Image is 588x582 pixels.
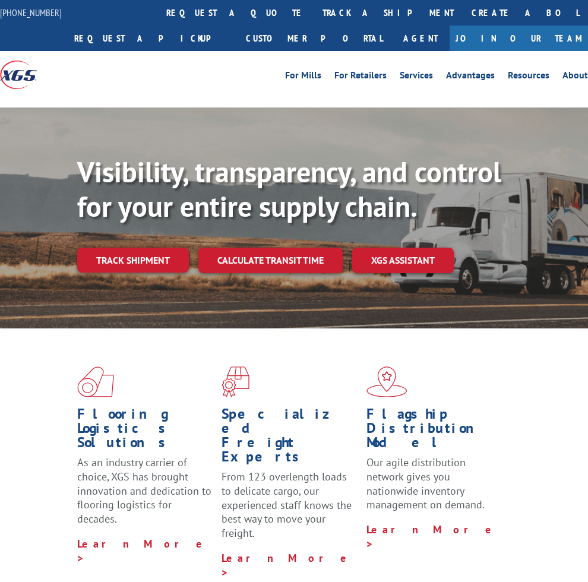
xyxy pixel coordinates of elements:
[391,26,450,51] a: Agent
[334,71,387,84] a: For Retailers
[352,248,454,273] a: XGS ASSISTANT
[77,366,114,397] img: xgs-icon-total-supply-chain-intelligence-red
[508,71,549,84] a: Resources
[198,248,343,273] a: Calculate transit time
[77,456,211,526] span: As an industry carrier of choice, XGS has brought innovation and dedication to flooring logistics...
[77,407,213,456] h1: Flooring Logistics Solutions
[366,523,497,551] a: Learn More >
[77,248,189,273] a: Track shipment
[562,71,588,84] a: About
[400,71,433,84] a: Services
[77,153,501,224] b: Visibility, transparency, and control for your entire supply chain.
[237,26,391,51] a: Customer Portal
[222,407,357,470] h1: Specialized Freight Experts
[366,407,502,456] h1: Flagship Distribution Model
[450,26,588,51] a: Join Our Team
[65,26,237,51] a: Request a pickup
[366,366,407,397] img: xgs-icon-flagship-distribution-model-red
[366,456,485,511] span: Our agile distribution network gives you nationwide inventory management on demand.
[222,551,352,579] a: Learn More >
[222,470,357,551] p: From 123 overlength loads to delicate cargo, our experienced staff knows the best way to move you...
[77,537,207,565] a: Learn More >
[285,71,321,84] a: For Mills
[446,71,495,84] a: Advantages
[222,366,249,397] img: xgs-icon-focused-on-flooring-red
